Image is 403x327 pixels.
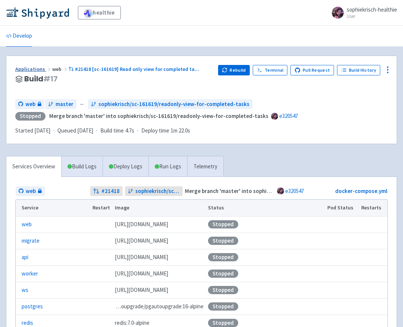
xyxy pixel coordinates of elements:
button: Rebuild [218,65,250,75]
a: Services Overview [6,156,61,177]
a: ws [22,286,28,295]
span: [DOMAIN_NAME][URL] [115,253,168,262]
th: Pod Status [325,200,359,216]
a: web [22,220,32,229]
span: ← [79,100,85,109]
span: [DOMAIN_NAME][URL] [115,237,168,245]
span: Queued [57,127,93,134]
span: sophiekrisch/sc-161619/readonly-view-for-completed-tasks [98,100,249,109]
a: Pull Request [290,65,334,75]
img: Shipyard logo [6,7,69,19]
th: Image [112,200,206,216]
a: healthie [78,6,121,19]
span: 4.7s [125,127,134,135]
span: pgautoupgrade/pgautoupgrade:16-alpine [115,302,204,311]
div: Stopped [208,286,238,294]
div: Stopped [208,220,238,228]
a: master [45,99,76,109]
a: sophiekrisch/sc-161619/readonly-view-for-completed-tasks [88,99,252,109]
a: #21418 [90,186,123,196]
a: api [22,253,28,262]
a: Develop [6,26,32,47]
span: Deploy time [141,127,169,135]
span: Started [15,127,50,134]
span: sophiekrisch/sc-161619/readonly-view-for-completed-tasks [135,187,180,196]
th: Status [206,200,325,216]
span: web [25,100,35,109]
a: web [16,186,45,196]
a: Build Logs [62,156,103,177]
th: Restart [90,200,112,216]
a: sophiekrisch/sc-161619/readonly-view-for-completed-tasks [125,186,183,196]
span: master [56,100,73,109]
a: e320547 [285,187,304,194]
span: web [26,187,36,196]
span: 1m 22.0s [171,127,190,135]
a: web [15,99,44,109]
a: docker-compose.yml [335,187,387,194]
a: sophiekrisch-healthie User [327,7,397,19]
div: Stopped [208,319,238,327]
a: Applications [15,66,52,72]
time: [DATE] [77,127,93,134]
span: #21418 [sc-161619] Read only view for completed ta ... [75,66,199,72]
div: Stopped [208,237,238,245]
a: Telemetry [187,156,223,177]
th: Service [16,200,90,216]
div: Stopped [208,253,238,261]
span: Build [24,75,58,83]
span: web [52,66,69,72]
a: migrate [22,237,40,245]
span: Build time [100,127,124,135]
span: [DOMAIN_NAME][URL] [115,270,168,278]
div: Stopped [208,270,238,278]
a: Terminal [253,65,287,75]
a: e320547 [279,112,298,119]
span: [DOMAIN_NAME][URL] [115,286,168,295]
span: [DOMAIN_NAME][URL] [115,220,168,229]
div: Stopped [15,112,45,121]
div: · · · [15,127,195,135]
a: Deploy Logs [103,156,148,177]
span: # 17 [43,74,58,84]
th: Restarts [359,200,387,216]
a: Run Logs [148,156,187,177]
a: Build History [337,65,380,75]
a: postgres [22,302,43,311]
strong: Merge branch 'master' into sophiekrisch/sc-161619/readonly-view-for-completed-tasks [49,112,268,119]
time: [DATE] [34,127,50,134]
a: #21418 [sc-161619] Read only view for completed ta... [69,66,200,72]
small: User [347,14,397,19]
a: worker [22,270,38,278]
span: sophiekrisch-healthie [347,6,397,13]
strong: # 21418 [101,187,120,196]
div: Stopped [208,302,238,311]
